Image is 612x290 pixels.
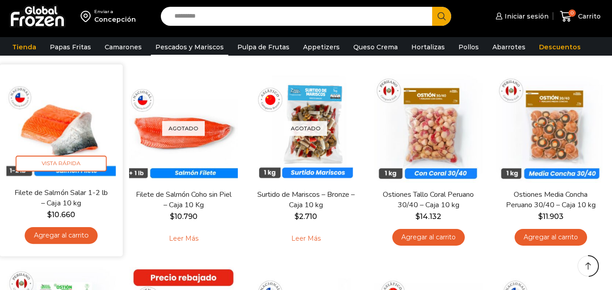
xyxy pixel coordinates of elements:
[277,229,335,248] a: Leé más sobre “Surtido de Mariscos - Bronze - Caja 10 kg”
[380,190,477,210] a: Ostiones Tallo Coral Peruano 30/40 – Caja 10 kg
[47,210,75,219] bdi: 10.660
[493,7,549,25] a: Iniciar sesión
[407,38,449,56] a: Hortalizas
[538,212,543,221] span: $
[25,227,98,244] a: Agregar al carrito: “Filete de Salmón Salar 1-2 lb – Caja 10 kg”
[233,38,294,56] a: Pulpa de Frutas
[569,10,576,17] span: 0
[100,38,146,56] a: Camarones
[94,9,136,15] div: Enviar a
[162,121,205,136] p: Agotado
[415,212,441,221] bdi: 14.132
[299,38,344,56] a: Appetizers
[392,229,465,246] a: Agregar al carrito: “Ostiones Tallo Coral Peruano 30/40 - Caja 10 kg”
[135,190,232,210] a: Filete de Salmón Coho sin Piel – Caja 10 Kg
[294,212,317,221] bdi: 2.710
[502,12,549,21] span: Iniciar sesión
[294,212,299,221] span: $
[349,38,402,56] a: Queso Crema
[558,6,603,27] a: 0 Carrito
[257,190,355,210] a: Surtido de Mariscos – Bronze – Caja 10 kg
[170,212,174,221] span: $
[502,190,600,210] a: Ostiones Media Concha Peruano 30/40 – Caja 10 kg
[454,38,483,56] a: Pollos
[94,15,136,24] div: Concepción
[432,7,451,26] button: Search button
[170,212,198,221] bdi: 10.790
[47,210,52,219] span: $
[151,38,228,56] a: Pescados y Mariscos
[488,38,530,56] a: Abarrotes
[515,229,587,246] a: Agregar al carrito: “Ostiones Media Concha Peruano 30/40 - Caja 10 kg”
[538,212,564,221] bdi: 11.903
[535,38,585,56] a: Descuentos
[155,229,212,248] a: Leé más sobre “Filete de Salmón Coho sin Piel – Caja 10 Kg”
[45,38,96,56] a: Papas Fritas
[576,12,601,21] span: Carrito
[16,156,107,171] span: Vista Rápida
[8,38,41,56] a: Tienda
[81,9,94,24] img: address-field-icon.svg
[12,188,111,209] a: Filete de Salmón Salar 1-2 lb – Caja 10 kg
[284,121,327,136] p: Agotado
[415,212,420,221] span: $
